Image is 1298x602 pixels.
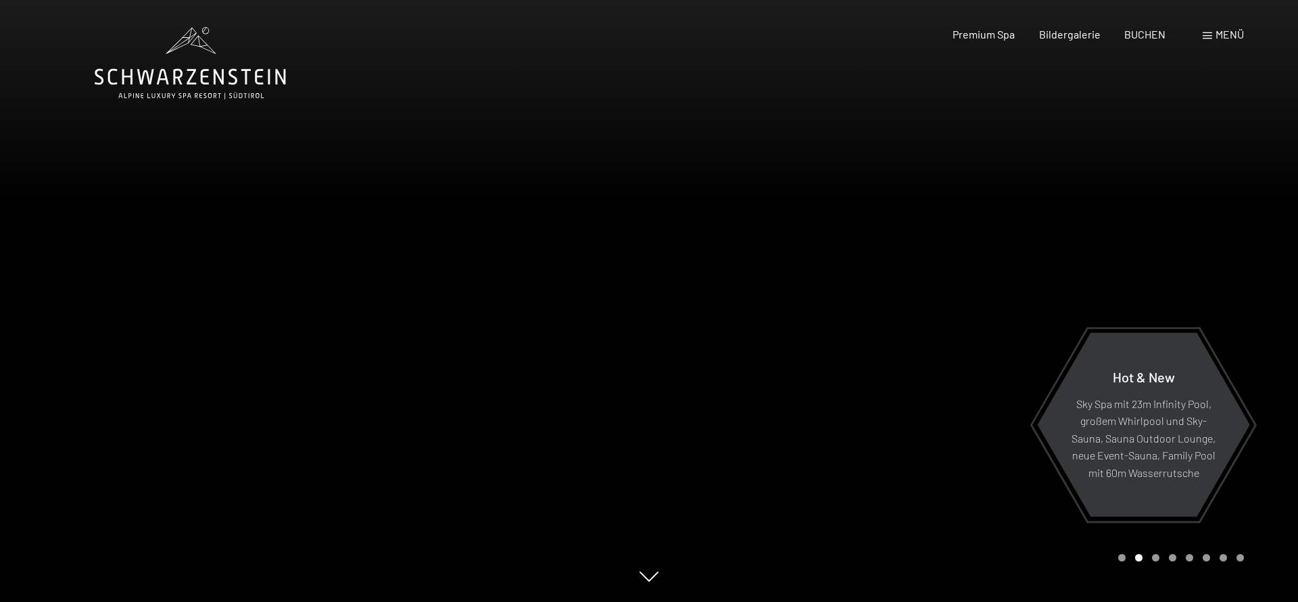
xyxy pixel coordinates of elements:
div: Carousel Page 4 [1169,554,1176,561]
p: Sky Spa mit 23m Infinity Pool, großem Whirlpool und Sky-Sauna, Sauna Outdoor Lounge, neue Event-S... [1070,395,1217,481]
span: Menü [1216,28,1244,41]
div: Carousel Page 7 [1220,554,1227,561]
span: Hot & New [1113,368,1175,384]
div: Carousel Page 1 [1118,554,1126,561]
div: Carousel Page 6 [1203,554,1210,561]
div: Carousel Page 5 [1186,554,1193,561]
div: Carousel Page 8 [1236,554,1244,561]
a: BUCHEN [1124,28,1165,41]
div: Carousel Page 2 (Current Slide) [1135,554,1143,561]
a: Bildergalerie [1039,28,1101,41]
a: Hot & New Sky Spa mit 23m Infinity Pool, großem Whirlpool und Sky-Sauna, Sauna Outdoor Lounge, ne... [1036,332,1251,518]
div: Carousel Page 3 [1152,554,1159,561]
div: Carousel Pagination [1113,554,1244,561]
a: Premium Spa [953,28,1015,41]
